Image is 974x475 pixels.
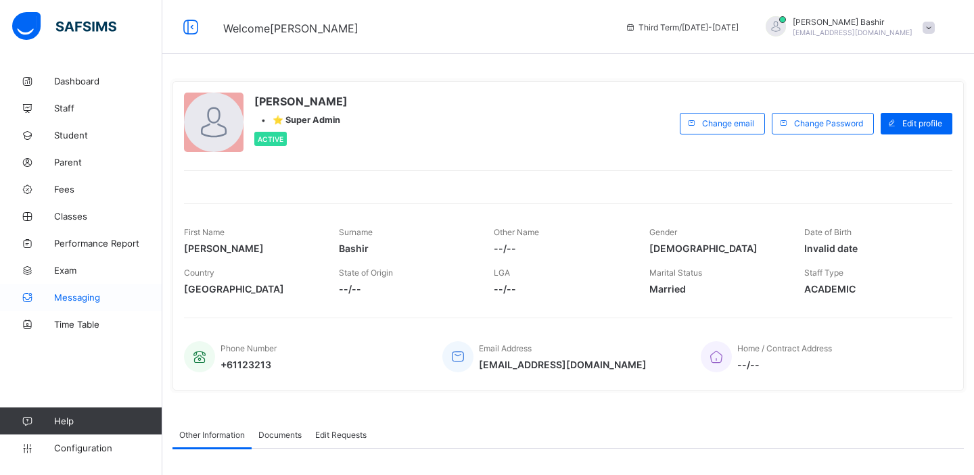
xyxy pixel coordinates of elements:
[339,227,373,237] span: Surname
[649,268,702,278] span: Marital Status
[339,283,473,295] span: --/--
[793,28,912,36] span: [EMAIL_ADDRESS][DOMAIN_NAME]
[479,359,647,370] span: [EMAIL_ADDRESS][DOMAIN_NAME]
[794,118,863,128] span: Change Password
[54,184,162,195] span: Fees
[184,227,225,237] span: First Name
[54,211,162,222] span: Classes
[54,103,162,114] span: Staff
[804,227,852,237] span: Date of Birth
[254,115,348,125] div: •
[221,359,277,370] span: +61123213
[54,130,162,141] span: Student
[494,268,510,278] span: LGA
[494,227,539,237] span: Other Name
[902,118,942,128] span: Edit profile
[649,283,784,295] span: Married
[920,428,960,468] button: Open asap
[12,12,116,41] img: safsims
[54,292,162,303] span: Messaging
[494,283,628,295] span: --/--
[625,22,739,32] span: session/term information
[649,227,677,237] span: Gender
[254,95,348,108] span: [PERSON_NAME]
[54,265,162,276] span: Exam
[479,343,532,353] span: Email Address
[258,135,283,143] span: Active
[54,443,162,453] span: Configuration
[54,319,162,330] span: Time Table
[339,268,393,278] span: State of Origin
[339,243,473,254] span: Bashir
[221,343,277,353] span: Phone Number
[54,238,162,249] span: Performance Report
[184,268,214,278] span: Country
[258,430,302,440] span: Documents
[494,243,628,254] span: --/--
[793,17,912,27] span: [PERSON_NAME] Bashir
[315,430,367,440] span: Edit Requests
[223,22,358,35] span: Welcome [PERSON_NAME]
[737,343,832,353] span: Home / Contract Address
[184,283,319,295] span: [GEOGRAPHIC_DATA]
[804,243,939,254] span: Invalid date
[737,359,832,370] span: --/--
[804,268,843,278] span: Staff Type
[804,283,939,295] span: ACADEMIC
[649,243,784,254] span: [DEMOGRAPHIC_DATA]
[54,76,162,86] span: Dashboard
[179,430,245,440] span: Other Information
[54,416,162,426] span: Help
[54,157,162,168] span: Parent
[184,243,319,254] span: [PERSON_NAME]
[273,115,340,125] span: ⭐ Super Admin
[752,16,942,39] div: HamidBashir
[702,118,754,128] span: Change email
